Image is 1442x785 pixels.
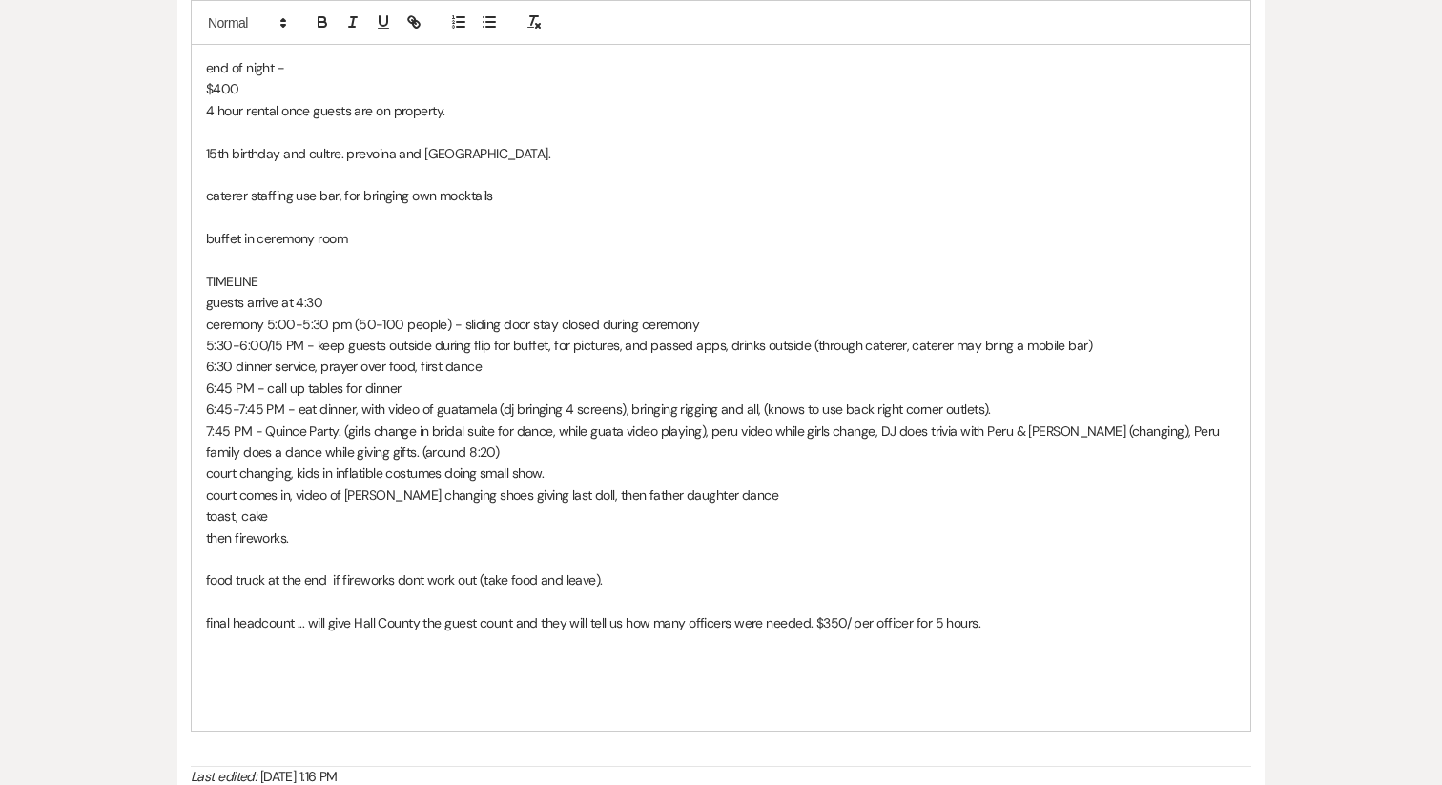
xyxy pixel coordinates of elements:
p: ceremony 5:00-5:30 pm (50-100 people) - sliding door stay closed during ceremony [206,314,1236,335]
p: then fireworks. [206,527,1236,548]
p: 15th birthday and cultre. prevoina and [GEOGRAPHIC_DATA]. [206,143,1236,164]
p: caterer staffing use bar, for bringing own mocktails [206,185,1236,206]
p: buffet in ceremony room [206,228,1236,249]
p: 6:45-7:45 PM - eat dinner, with video of guatamela (dj bringing 4 screens), bringing rigging and ... [206,399,1236,420]
p: guests arrive at 4:30 [206,292,1236,313]
p: $400 [206,78,1236,99]
p: court comes in, video of [PERSON_NAME] changing shoes giving last doll, then father daughter dance [206,485,1236,506]
p: toast, cake [206,506,1236,527]
p: end of night - [206,57,1236,78]
p: 7:45 PM - Quince Party. (girls change in bridal suite for dance, while guata video playing), peru... [206,421,1236,464]
p: 5:30-6:00/15 PM - keep guests outside during flip for buffet, for pictures, and passed apps, drin... [206,335,1236,356]
p: 6:45 PM - call up tables for dinner [206,378,1236,399]
p: final headcount ... will give Hall County the guest count and they will tell us how many officers... [206,612,1236,633]
p: TIMELINE [206,271,1236,292]
p: court changing, kids in inflatible costumes doing small show. [206,463,1236,484]
p: 6:30 dinner service, prayer over food, first dance [206,356,1236,377]
i: Last edited: [191,768,257,785]
p: 4 hour rental once guests are on property. [206,100,1236,121]
p: food truck at the end if fireworks dont work out (take food and leave). [206,569,1236,590]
